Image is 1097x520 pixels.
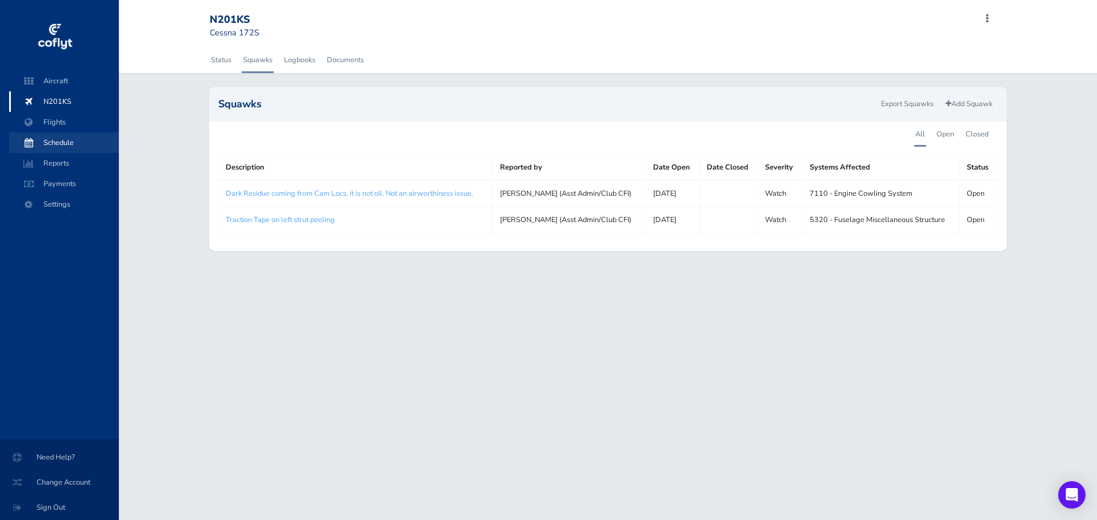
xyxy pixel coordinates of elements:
span: Need Help? [14,447,105,467]
h2: Squawks [218,99,876,109]
div: Open Intercom Messenger [1058,481,1086,509]
a: Dark Residue coming from Cam Locs, it is not oil. Not an airworthiness issue. [226,188,473,199]
a: Traction Tape on left strut peeling [226,215,335,225]
td: [DATE] [646,207,699,232]
span: Reports [21,153,107,174]
th: Description [218,154,493,180]
span: N201KS [21,91,107,112]
span: Schedule [21,132,107,153]
a: All [914,122,926,147]
td: [DATE] [646,180,699,207]
td: Open [960,207,998,232]
span: Aircraft [21,71,107,91]
td: Watch [758,207,803,232]
span: Settings [21,194,107,215]
span: Sign Out [14,497,105,518]
th: Systems Affected [803,154,960,180]
a: Export Squawks [876,96,939,112]
th: Severity [758,154,803,180]
td: Watch [758,180,803,207]
th: Date Open [646,154,699,180]
small: Cessna 172S [210,27,259,38]
img: coflyt logo [36,20,74,54]
th: Status [960,154,998,180]
span: Payments [21,174,107,194]
a: Open [935,122,955,147]
div: N201KS [210,14,292,26]
a: Squawks [242,47,274,72]
th: Date Closed [699,154,758,180]
a: Documents [326,47,365,72]
a: Status [210,47,233,72]
th: Reported by [493,154,646,180]
a: Closed [964,122,988,147]
td: 5320 - Fuselage Miscellaneous Structure [803,207,960,232]
span: Change Account [14,472,105,493]
a: Add Squawk [940,96,998,112]
span: Flights [21,112,107,132]
td: [PERSON_NAME] (Asst Admin/Club CFI) [493,180,646,207]
a: Logbooks [283,47,317,72]
td: [PERSON_NAME] (Asst Admin/Club CFI) [493,207,646,232]
td: 7110 - Engine Cowling System [803,180,960,207]
td: Open [960,180,998,207]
